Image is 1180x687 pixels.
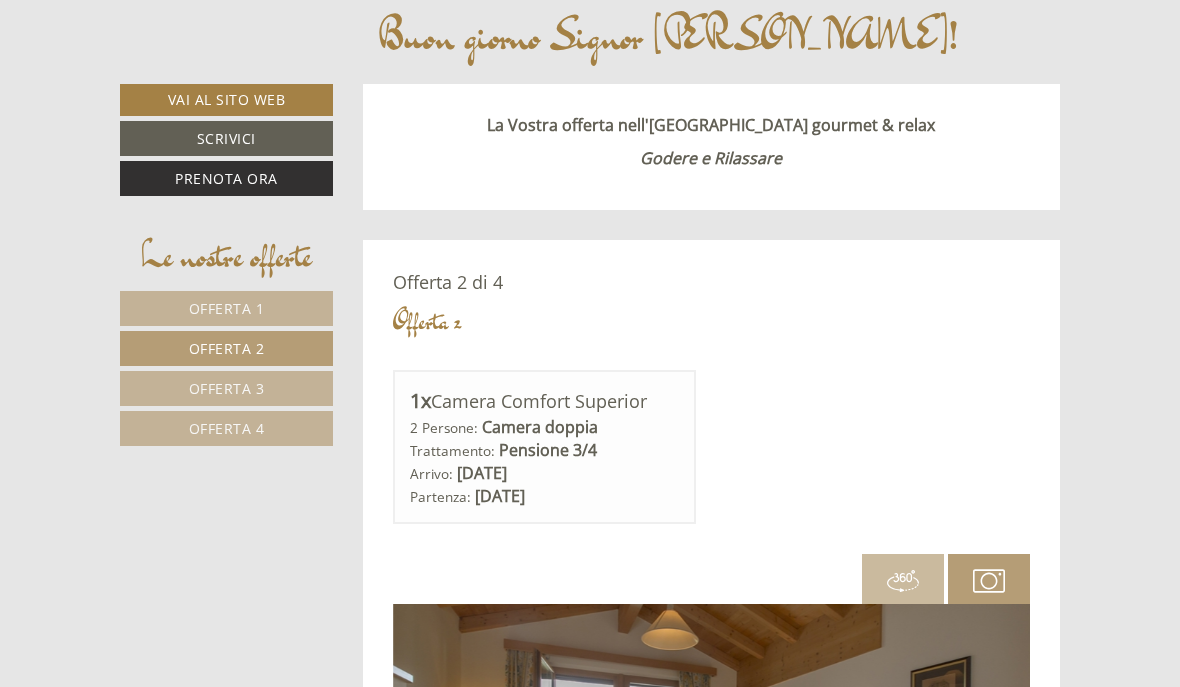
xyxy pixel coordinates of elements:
img: 360-grad.svg [887,565,919,597]
a: Vai al sito web [120,84,333,116]
div: Le nostre offerte [120,231,333,281]
b: [DATE] [457,462,507,484]
strong: Godere e Rilassare [640,147,782,169]
h1: Buon giorno Signor [PERSON_NAME]! [378,13,958,59]
span: Offerta 2 [189,339,265,358]
small: Trattamento: [410,441,495,460]
small: 2 Persone: [410,418,478,437]
button: Invia [538,527,639,562]
div: [GEOGRAPHIC_DATA] [30,58,321,74]
a: Prenota ora [120,161,333,196]
b: 1x [410,387,431,414]
span: Offerta 1 [189,299,265,318]
div: Camera Comfort Superior [410,387,680,416]
b: Camera doppia [482,416,598,438]
small: Partenza: [410,487,471,506]
small: Arrivo: [410,464,453,483]
div: [DATE] [282,15,356,49]
small: 16:20 [30,97,321,111]
b: [DATE] [475,485,525,507]
span: Offerta 2 di 4 [393,270,503,294]
img: camera.svg [973,565,1005,597]
b: Pensione 3/4 [499,439,597,461]
span: Offerta 4 [189,419,265,438]
div: Buon giorno, come possiamo aiutarla? [15,54,331,115]
span: Offerta 3 [189,379,265,398]
div: Offerta 2 [393,303,461,340]
strong: La Vostra offerta nell'[GEOGRAPHIC_DATA] gourmet & relax [487,114,935,136]
a: Scrivici [120,121,333,156]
